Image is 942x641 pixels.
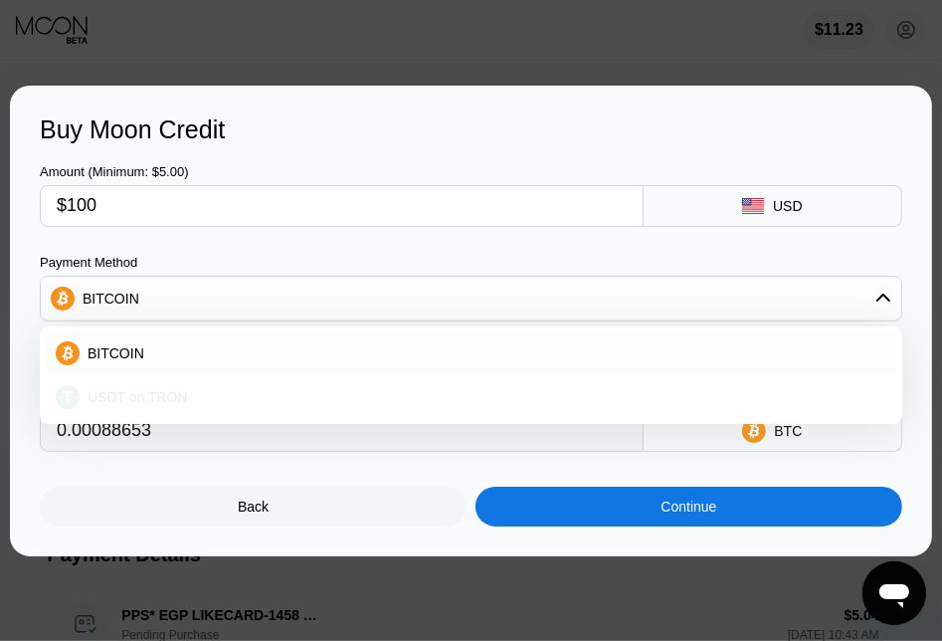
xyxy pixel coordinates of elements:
input: $0.00 [57,186,627,226]
div: BITCOIN [83,291,139,307]
div: Buy Moon Credit [40,115,902,144]
div: USDT on TRON [46,377,896,417]
div: Back [238,499,269,515]
div: Continue [660,499,716,515]
span: USDT on TRON [88,389,188,405]
span: BITCOIN [88,345,144,361]
iframe: Button to launch messaging window [862,561,926,625]
div: BITCOIN [46,333,896,373]
div: BITCOIN [41,279,901,319]
div: Continue [475,487,902,527]
div: Back [40,487,467,527]
div: BTC [774,423,802,439]
div: Amount (Minimum: $5.00) [40,164,644,179]
div: Payment Method [40,255,902,270]
div: USD [773,198,803,214]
